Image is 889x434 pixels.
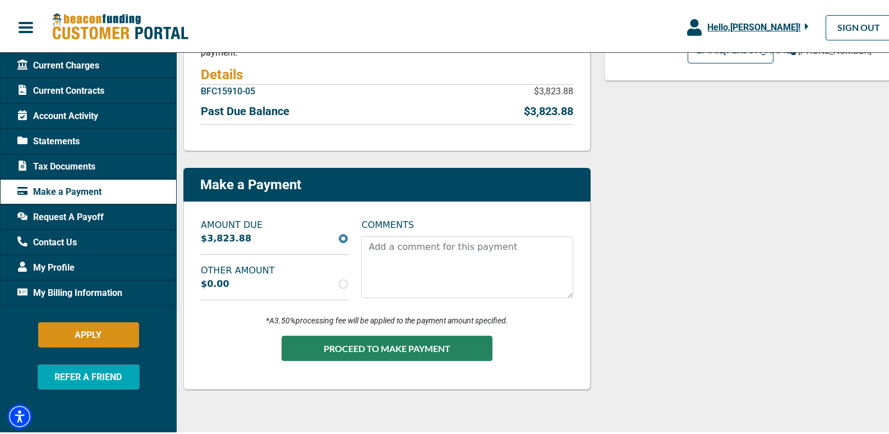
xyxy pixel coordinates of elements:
[201,83,255,96] p: BFC15910-05
[201,100,289,117] p: Past Due Balance
[38,320,139,345] button: APPLY
[707,20,800,30] span: Hello, [PERSON_NAME] !
[17,82,104,95] span: Current Contracts
[194,262,354,275] label: OTHER AMOUNT
[17,183,102,197] span: Make a Payment
[201,275,229,289] label: $0.00
[361,216,413,230] label: COMMENTS
[17,57,99,70] span: Current Charges
[7,402,32,427] div: Accessibility Menu
[17,259,75,272] span: My Profile
[201,63,573,82] h4: Details
[17,107,98,121] span: Account Activity
[17,234,77,247] span: Contact Us
[194,216,354,230] label: AMOUNT DUE
[201,230,251,243] label: $3,823.88
[17,208,104,222] span: Request A Payoff
[524,100,573,117] p: $3,823.88
[266,314,508,323] i: *A 3.50% processing fee will be applied to the payment amount specified.
[534,83,573,96] p: $3,823.88
[17,158,95,171] span: Tax Documents
[38,362,140,387] button: REFER A FRIEND
[17,133,80,146] span: Statements
[200,175,301,191] p: Make a Payment
[52,11,188,39] img: Beacon Funding Customer Portal Logo
[17,284,122,298] span: My Billing Information
[798,43,872,54] span: [PHONE_NUMBER]
[282,334,492,359] button: PROCEED TO MAKE PAYMENT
